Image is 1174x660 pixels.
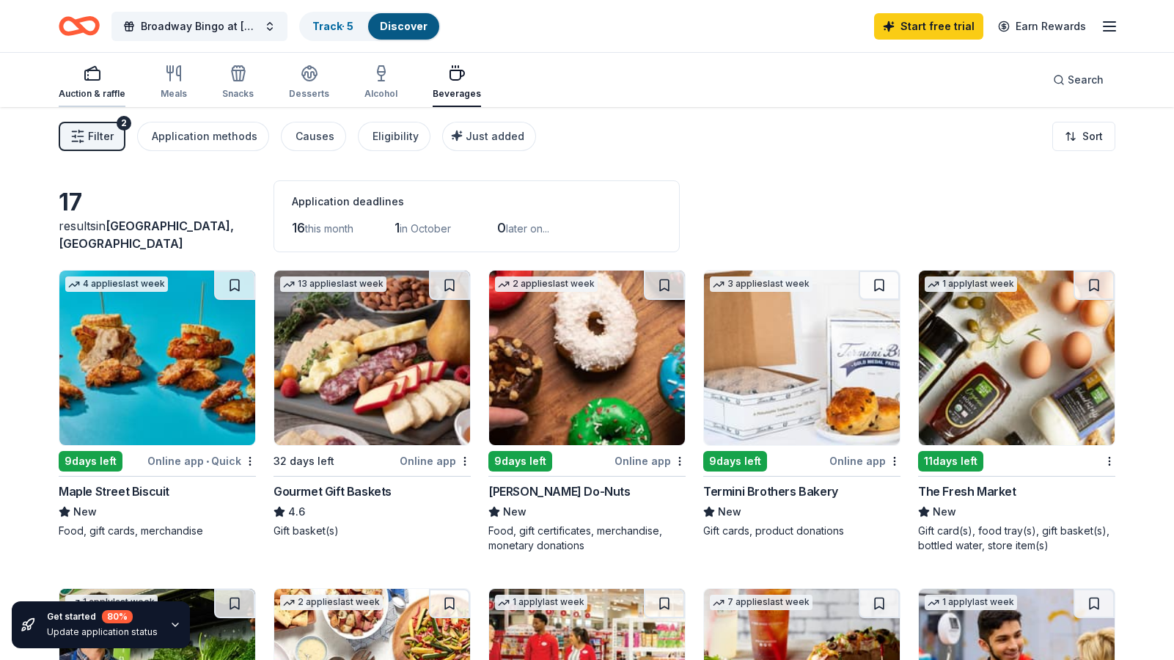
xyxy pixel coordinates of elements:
button: Track· 5Discover [299,12,441,41]
span: later on... [506,222,549,235]
a: Image for Maple Street Biscuit4 applieslast week9days leftOnline app•QuickMaple Street BiscuitNew... [59,270,256,538]
a: Image for The Fresh Market1 applylast week11days leftThe Fresh MarketNewGift card(s), food tray(s... [918,270,1115,553]
button: Filter2 [59,122,125,151]
span: Filter [88,128,114,145]
div: 3 applies last week [710,276,812,292]
button: Snacks [222,59,254,107]
div: results [59,217,256,252]
div: 17 [59,188,256,217]
div: Online app [400,452,471,470]
div: 80 % [102,610,133,623]
span: Just added [466,130,524,142]
div: 9 days left [59,451,122,472]
div: Desserts [289,88,329,100]
div: Gift card(s), food tray(s), gift basket(s), bottled water, store item(s) [918,524,1115,553]
a: Image for Termini Brothers Bakery3 applieslast week9days leftOnline appTermini Brothers BakeryNew... [703,270,900,538]
button: Just added [442,122,536,151]
span: New [503,503,527,521]
a: Image for Shipley Do-Nuts2 applieslast week9days leftOnline app[PERSON_NAME] Do-NutsNewFood, gift... [488,270,686,553]
div: 2 applies last week [280,595,383,610]
span: 16 [292,220,305,235]
div: 9 days left [488,451,552,472]
div: Meals [161,88,187,100]
div: Update application status [47,626,158,638]
a: Discover [380,20,428,32]
button: Desserts [289,59,329,107]
div: Food, gift certificates, merchandise, monetary donations [488,524,686,553]
div: 11 days left [918,451,983,472]
div: Application methods [152,128,257,145]
button: Eligibility [358,122,430,151]
a: Track· 5 [312,20,353,32]
span: New [73,503,97,521]
div: Eligibility [373,128,419,145]
img: Image for Shipley Do-Nuts [489,271,685,445]
img: Image for Termini Brothers Bakery [704,271,900,445]
div: Causes [296,128,334,145]
button: Causes [281,122,346,151]
div: Snacks [222,88,254,100]
span: Sort [1082,128,1103,145]
div: 1 apply last week [495,595,587,610]
div: Gourmet Gift Baskets [274,483,392,500]
div: Online app [614,452,686,470]
span: in October [400,222,451,235]
span: this month [305,222,353,235]
button: Application methods [137,122,269,151]
span: 4.6 [288,503,305,521]
div: The Fresh Market [918,483,1016,500]
button: Search [1041,65,1115,95]
div: Beverages [433,88,481,100]
button: Broadway Bingo at [GEOGRAPHIC_DATA][US_STATE] [111,12,287,41]
div: Gift basket(s) [274,524,471,538]
button: Auction & raffle [59,59,125,107]
span: Search [1068,71,1104,89]
div: 13 applies last week [280,276,386,292]
div: [PERSON_NAME] Do-Nuts [488,483,631,500]
div: 1 apply last week [925,595,1017,610]
div: 1 apply last week [925,276,1017,292]
div: 32 days left [274,452,334,470]
div: 7 applies last week [710,595,812,610]
button: Sort [1052,122,1115,151]
div: Online app [829,452,900,470]
div: 9 days left [703,451,767,472]
span: 1 [395,220,400,235]
span: [GEOGRAPHIC_DATA], [GEOGRAPHIC_DATA] [59,219,234,251]
div: Food, gift cards, merchandise [59,524,256,538]
span: Broadway Bingo at [GEOGRAPHIC_DATA][US_STATE] [141,18,258,35]
div: Get started [47,610,158,623]
div: 2 [117,116,131,131]
a: Earn Rewards [989,13,1095,40]
button: Alcohol [364,59,397,107]
span: • [206,455,209,467]
div: Maple Street Biscuit [59,483,169,500]
div: Termini Brothers Bakery [703,483,838,500]
div: 4 applies last week [65,276,168,292]
button: Meals [161,59,187,107]
div: Application deadlines [292,193,661,210]
a: Home [59,9,100,43]
span: New [933,503,956,521]
a: Start free trial [874,13,983,40]
img: Image for Maple Street Biscuit [59,271,255,445]
span: New [718,503,741,521]
img: Image for Gourmet Gift Baskets [274,271,470,445]
a: Image for Gourmet Gift Baskets13 applieslast week32 days leftOnline appGourmet Gift Baskets4.6Gif... [274,270,471,538]
div: 2 applies last week [495,276,598,292]
span: in [59,219,234,251]
div: Auction & raffle [59,88,125,100]
div: Online app Quick [147,452,256,470]
img: Image for The Fresh Market [919,271,1115,445]
button: Beverages [433,59,481,107]
div: Gift cards, product donations [703,524,900,538]
span: 0 [497,220,506,235]
div: Alcohol [364,88,397,100]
